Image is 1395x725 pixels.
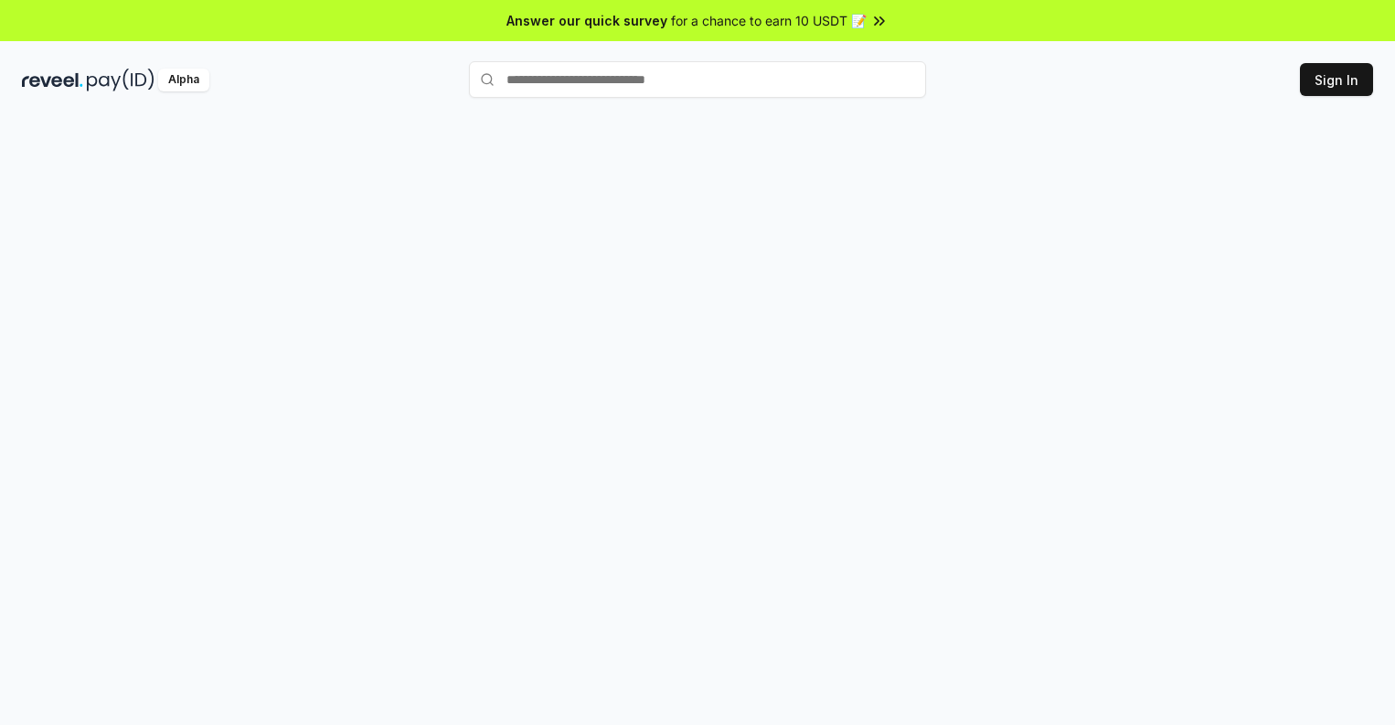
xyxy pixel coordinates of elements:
[1300,63,1373,96] button: Sign In
[87,69,154,91] img: pay_id
[671,11,867,30] span: for a chance to earn 10 USDT 📝
[506,11,667,30] span: Answer our quick survey
[158,69,209,91] div: Alpha
[22,69,83,91] img: reveel_dark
